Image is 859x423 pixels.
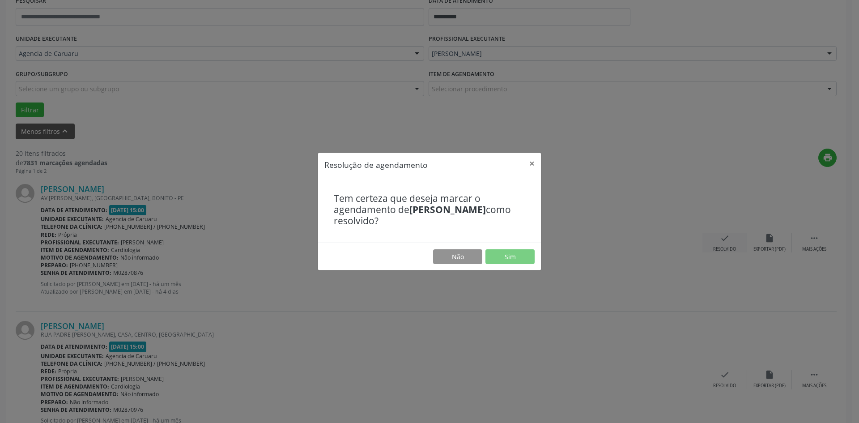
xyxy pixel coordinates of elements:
[334,193,525,227] h4: Tem certeza que deseja marcar o agendamento de como resolvido?
[433,249,482,265] button: Não
[324,159,428,171] h5: Resolução de agendamento
[409,203,486,216] b: [PERSON_NAME]
[523,153,541,175] button: Close
[485,249,535,265] button: Sim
